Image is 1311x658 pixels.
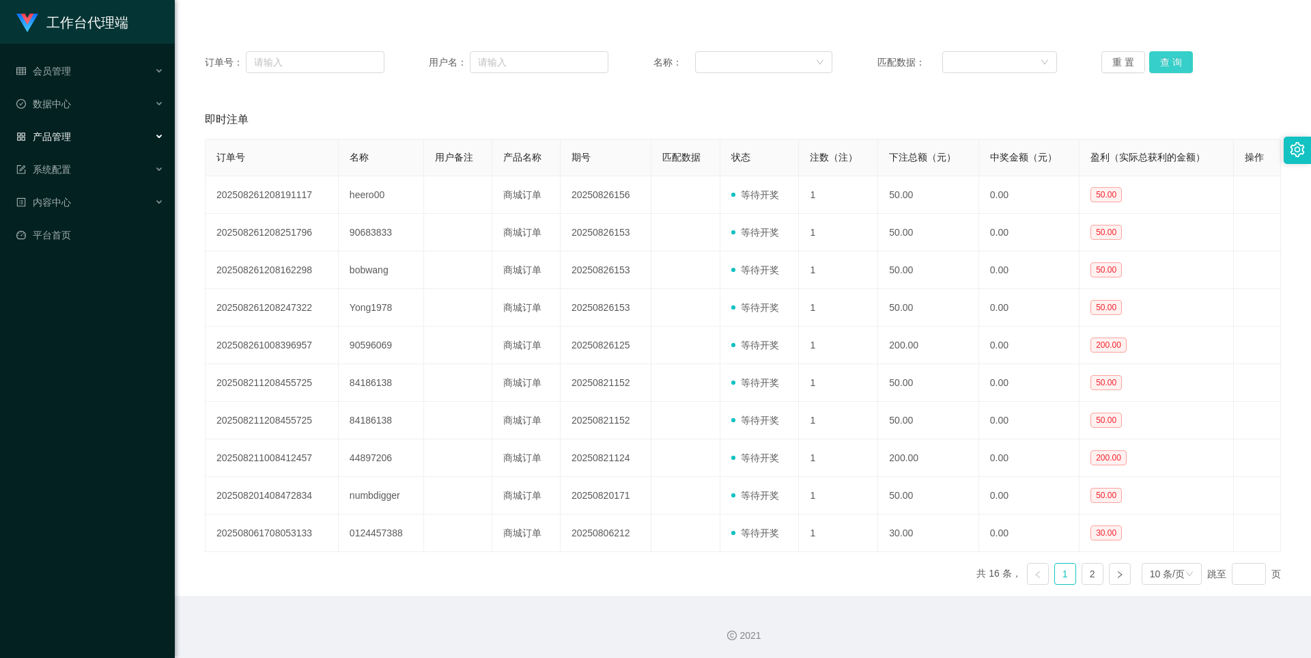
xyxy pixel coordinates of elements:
span: 中奖金额（元） [990,152,1057,163]
td: 20250826156 [561,176,652,214]
span: 等待开奖 [731,490,779,501]
td: 1 [799,289,878,327]
span: 30.00 [1090,525,1122,540]
button: 重 置 [1101,51,1145,73]
td: 202508261208191117 [206,176,339,214]
span: 等待开奖 [731,264,779,275]
span: 名称： [653,55,695,70]
td: 20250821124 [561,439,652,477]
span: 等待开奖 [731,452,779,463]
td: 0.00 [979,251,1080,289]
td: 202508211208455725 [206,402,339,439]
input: 请输入 [246,51,384,73]
span: 产品管理 [16,131,71,142]
div: 2021 [186,629,1300,643]
span: 50.00 [1090,375,1122,390]
td: 20250826153 [561,214,652,251]
span: 等待开奖 [731,227,779,238]
span: 数据中心 [16,98,71,109]
i: 图标: appstore-o [16,132,26,141]
td: 0.00 [979,439,1080,477]
td: bobwang [339,251,424,289]
td: 84186138 [339,364,424,402]
span: 注数（注） [810,152,858,163]
span: 等待开奖 [731,302,779,313]
td: 商城订单 [492,214,561,251]
i: 图标: check-circle-o [16,99,26,109]
a: 1 [1055,564,1075,584]
span: 订单号 [216,152,245,163]
input: 请输入 [470,51,608,73]
span: 等待开奖 [731,527,779,538]
i: 图标: down [1041,58,1049,68]
li: 下一页 [1109,563,1131,585]
td: 0.00 [979,327,1080,364]
td: 0.00 [979,515,1080,552]
td: 202508211208455725 [206,364,339,402]
span: 订单号： [205,55,246,70]
i: 图标: down [816,58,824,68]
td: 0.00 [979,477,1080,515]
i: 图标: copyright [727,631,737,640]
td: 0.00 [979,176,1080,214]
td: 50.00 [878,402,978,439]
td: 商城订单 [492,515,561,552]
i: 图标: form [16,165,26,174]
td: 202508261008396957 [206,327,339,364]
td: 50.00 [878,176,978,214]
td: numbdigger [339,477,424,515]
h1: 工作台代理端 [46,1,128,44]
span: 用户名： [429,55,470,70]
i: 图标: down [1185,570,1194,579]
td: Yong1978 [339,289,424,327]
td: 202508201408472834 [206,477,339,515]
a: 工作台代理端 [16,16,128,27]
span: 操作 [1245,152,1264,163]
i: 图标: setting [1290,142,1305,157]
td: 商城订单 [492,327,561,364]
a: 2 [1082,564,1103,584]
div: 跳至 页 [1207,563,1281,585]
td: 90596069 [339,327,424,364]
div: 10 条/页 [1150,564,1185,584]
td: 1 [799,176,878,214]
span: 内容中心 [16,197,71,208]
td: 20250820171 [561,477,652,515]
span: 200.00 [1090,338,1127,353]
span: 用户备注 [435,152,473,163]
td: 20250806212 [561,515,652,552]
td: 商城订单 [492,439,561,477]
a: 图标: dashboard平台首页 [16,221,164,249]
td: 84186138 [339,402,424,439]
td: 202508261208251796 [206,214,339,251]
td: 商城订单 [492,402,561,439]
td: 50.00 [878,289,978,327]
td: 50.00 [878,214,978,251]
span: 50.00 [1090,262,1122,277]
td: 202508061708053133 [206,515,339,552]
i: 图标: right [1116,571,1124,579]
td: 20250826153 [561,289,652,327]
td: 商城订单 [492,477,561,515]
span: 盈利（实际总获利的金额） [1090,152,1205,163]
td: 0.00 [979,289,1080,327]
td: 商城订单 [492,176,561,214]
td: 90683833 [339,214,424,251]
span: 50.00 [1090,225,1122,240]
td: 200.00 [878,327,978,364]
li: 1 [1054,563,1076,585]
span: 50.00 [1090,300,1122,315]
span: 50.00 [1090,187,1122,202]
td: 1 [799,364,878,402]
span: 等待开奖 [731,340,779,351]
td: 0124457388 [339,515,424,552]
td: 50.00 [878,477,978,515]
td: 20250821152 [561,364,652,402]
span: 名称 [350,152,369,163]
span: 匹配数据 [662,152,701,163]
td: 0.00 [979,402,1080,439]
td: 44897206 [339,439,424,477]
td: 202508261208162298 [206,251,339,289]
i: 图标: profile [16,197,26,207]
span: 200.00 [1090,450,1127,465]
